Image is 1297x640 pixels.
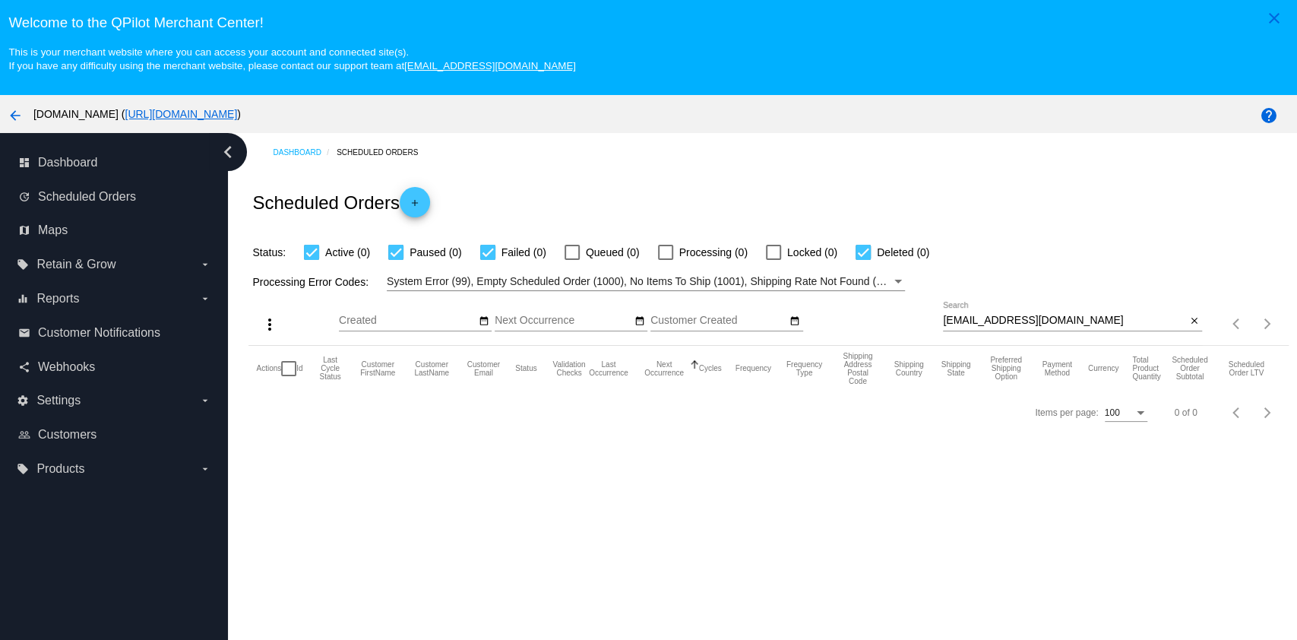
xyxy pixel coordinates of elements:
i: map [18,224,30,236]
span: Status: [252,246,286,258]
mat-icon: date_range [789,315,800,328]
span: Settings [36,394,81,407]
span: Webhooks [38,360,95,374]
mat-header-cell: Actions [256,346,281,391]
i: local_offer [17,258,29,271]
button: Change sorting for LastOccurrenceUtc [587,360,629,377]
i: email [18,327,30,339]
a: dashboard Dashboard [18,150,211,175]
div: 0 of 0 [1175,407,1197,418]
i: arrow_drop_down [199,293,211,305]
span: Products [36,462,84,476]
i: update [18,191,30,203]
a: people_outline Customers [18,423,211,447]
button: Change sorting for CurrencyIso [1088,364,1119,373]
small: This is your merchant website where you can access your account and connected site(s). If you hav... [8,46,575,71]
i: equalizer [17,293,29,305]
i: dashboard [18,157,30,169]
a: share Webhooks [18,355,211,379]
i: settings [17,394,29,407]
i: arrow_drop_down [199,258,211,271]
button: Change sorting for Id [296,364,302,373]
mat-icon: close [1188,315,1199,328]
span: Retain & Grow [36,258,115,271]
a: Dashboard [273,141,337,164]
button: Change sorting for PreferredShippingOption [985,356,1026,381]
span: Deleted (0) [877,243,929,261]
button: Change sorting for Cycles [699,364,722,373]
span: Customers [38,428,96,442]
button: Clear [1186,313,1202,329]
span: Maps [38,223,68,237]
a: [EMAIL_ADDRESS][DOMAIN_NAME] [404,60,576,71]
i: people_outline [18,429,30,441]
button: Change sorting for ShippingPostcode [837,352,878,385]
span: Active (0) [325,243,370,261]
a: update Scheduled Orders [18,185,211,209]
span: Locked (0) [787,243,837,261]
input: Created [339,315,476,327]
button: Change sorting for LastProcessingCycleId [317,356,344,381]
mat-header-cell: Validation Checks [551,346,588,391]
span: Reports [36,292,79,306]
div: Items per page: [1035,407,1098,418]
mat-icon: close [1265,9,1283,27]
span: 100 [1105,407,1120,418]
span: Customer Notifications [38,326,160,340]
span: Failed (0) [501,243,546,261]
button: Change sorting for FrequencyType [785,360,824,377]
span: Paused (0) [410,243,461,261]
i: chevron_left [216,140,240,164]
i: arrow_drop_down [199,394,211,407]
mat-header-cell: Total Product Quantity [1132,346,1168,391]
button: Change sorting for NextOccurrenceUtc [643,360,685,377]
button: Previous page [1222,309,1252,339]
input: Next Occurrence [495,315,631,327]
i: share [18,361,30,373]
mat-icon: help [1260,106,1278,125]
i: arrow_drop_down [199,463,211,475]
button: Change sorting for ShippingCountry [892,360,926,377]
mat-icon: arrow_back [6,106,24,125]
button: Next page [1252,309,1283,339]
button: Change sorting for CustomerLastName [412,360,452,377]
h3: Welcome to the QPilot Merchant Center! [8,14,1288,31]
button: Change sorting for PaymentMethod.Type [1040,360,1074,377]
button: Change sorting for CustomerFirstName [358,360,398,377]
a: map Maps [18,218,211,242]
button: Previous page [1222,398,1252,428]
span: Dashboard [38,156,97,170]
input: Customer Created [650,315,787,327]
mat-select: Filter by Processing Error Codes [387,272,905,291]
mat-icon: more_vert [261,315,279,334]
button: Change sorting for CustomerEmail [466,360,502,377]
mat-icon: add [406,198,424,216]
span: [DOMAIN_NAME] ( ) [33,108,241,120]
input: Search [943,315,1186,327]
mat-icon: date_range [634,315,644,328]
button: Change sorting for LifetimeValue [1226,360,1267,377]
mat-icon: date_range [479,315,489,328]
a: email Customer Notifications [18,321,211,345]
span: Scheduled Orders [38,190,136,204]
span: Processing Error Codes: [252,276,369,288]
button: Change sorting for Frequency [735,364,771,373]
span: Processing (0) [679,243,748,261]
button: Change sorting for Status [515,364,536,373]
span: Queued (0) [586,243,640,261]
button: Change sorting for ShippingState [939,360,972,377]
i: local_offer [17,463,29,475]
button: Next page [1252,398,1283,428]
mat-select: Items per page: [1105,408,1147,419]
h2: Scheduled Orders [252,187,429,217]
a: Scheduled Orders [337,141,432,164]
a: [URL][DOMAIN_NAME] [125,108,237,120]
button: Change sorting for Subtotal [1168,356,1212,381]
